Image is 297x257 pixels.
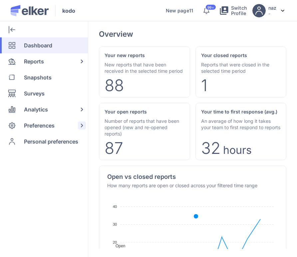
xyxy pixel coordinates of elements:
a: New page11 [166,8,193,13]
img: svg%3e [281,10,284,12]
span: Surveys [24,85,45,101]
div: Your time to first response (avg.) [201,108,281,115]
span: Reports [24,53,44,69]
div: Hours [223,146,252,155]
div: New reports that have been received in the selected time period [105,61,184,74]
span: Analytics [24,101,48,117]
div: Reports that were closed in the selected time period [201,61,281,74]
h5: naz [268,5,276,11]
tspan: 20 [113,240,117,244]
span: kodo [62,7,75,15]
span: Snapshots [24,69,52,85]
div: 88 [105,79,124,91]
img: Elker [11,5,49,16]
div: Your new reports [105,52,184,59]
p: - [268,11,276,16]
div: How many reports are open or closed across your filtered time range [107,182,257,189]
div: 87 [105,142,123,154]
div: Your open reports [105,108,184,115]
div: Number of reports that have been opened (new and re-opened reports) [105,118,184,137]
div: Open vs closed reports [107,174,257,180]
img: avatar [252,4,266,17]
div: Your closed reports [201,52,281,59]
div: An average of how long it takes your team to first respond to reports [201,118,281,131]
span: Open [111,244,125,248]
tspan: 40 [113,205,117,209]
span: Switch Profile [231,5,247,16]
span: Preferences [24,117,55,134]
tspan: 30 [113,223,117,227]
span: 99+ [207,6,214,9]
span: Personal preferences [24,134,78,150]
div: Overview [99,29,133,38]
div: 32 [201,142,220,154]
div: 1 [201,79,207,91]
span: Dashboard [24,37,52,53]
